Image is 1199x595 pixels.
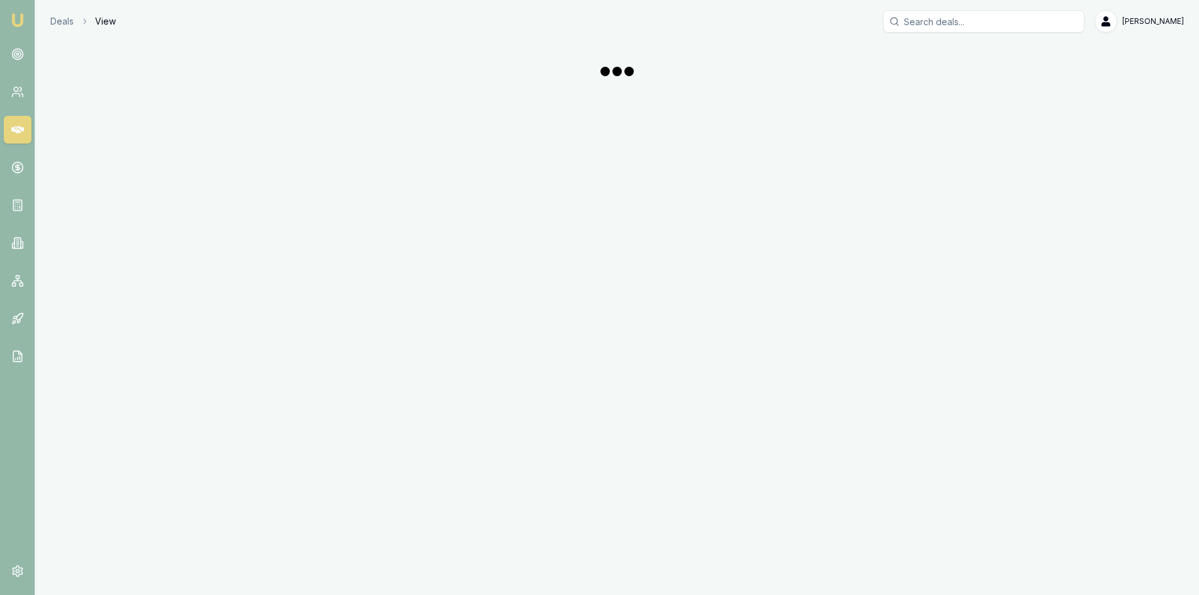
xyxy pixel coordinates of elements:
[10,13,25,28] img: emu-icon-u.png
[883,10,1084,33] input: Search deals
[50,15,74,28] a: Deals
[1122,16,1184,26] span: [PERSON_NAME]
[95,15,116,28] span: View
[50,15,116,28] nav: breadcrumb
